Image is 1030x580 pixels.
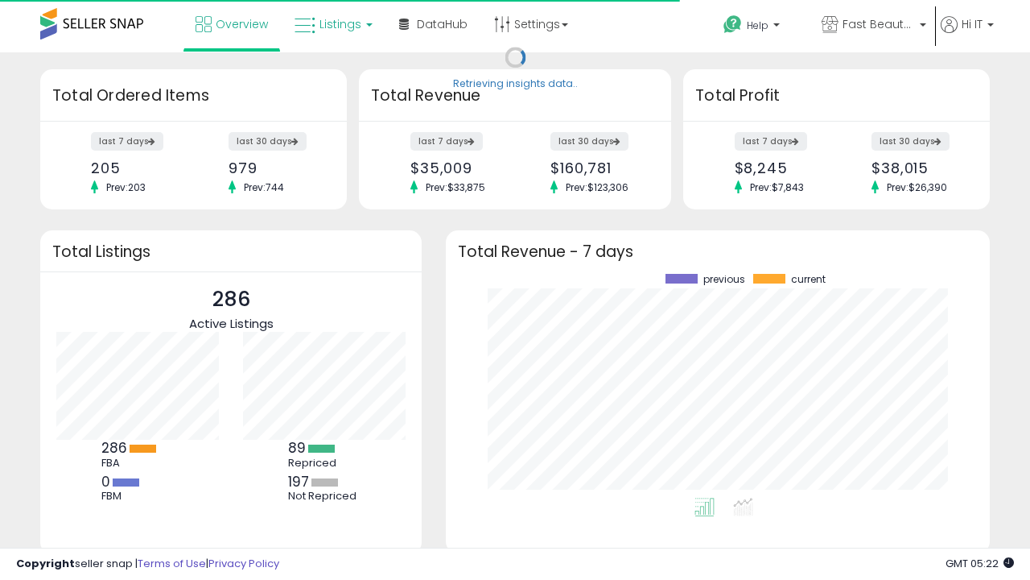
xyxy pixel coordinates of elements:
[101,490,174,503] div: FBM
[879,180,955,194] span: Prev: $26,390
[16,556,75,571] strong: Copyright
[101,457,174,470] div: FBA
[229,132,307,151] label: last 30 days
[98,180,154,194] span: Prev: 203
[550,159,643,176] div: $160,781
[742,180,812,194] span: Prev: $7,843
[371,85,659,107] h3: Total Revenue
[52,246,410,258] h3: Total Listings
[550,132,628,151] label: last 30 days
[52,85,335,107] h3: Total Ordered Items
[16,557,279,572] div: seller snap | |
[843,16,915,32] span: Fast Beauty ([GEOGRAPHIC_DATA])
[695,85,978,107] h3: Total Profit
[101,438,127,458] b: 286
[962,16,983,32] span: Hi IT
[791,274,826,285] span: current
[288,472,309,491] b: 197
[91,132,163,151] label: last 7 days
[189,315,274,332] span: Active Listings
[747,19,768,32] span: Help
[410,132,483,151] label: last 7 days
[417,16,468,32] span: DataHub
[288,490,360,503] div: Not Repriced
[288,438,306,458] b: 89
[208,556,279,571] a: Privacy Policy
[91,159,181,176] div: 205
[946,556,1014,571] span: 2025-10-7 05:22 GMT
[236,180,292,194] span: Prev: 744
[735,132,807,151] label: last 7 days
[558,180,637,194] span: Prev: $123,306
[216,16,268,32] span: Overview
[288,457,360,470] div: Repriced
[410,159,503,176] div: $35,009
[871,159,962,176] div: $38,015
[319,16,361,32] span: Listings
[941,16,994,52] a: Hi IT
[418,180,493,194] span: Prev: $33,875
[138,556,206,571] a: Terms of Use
[723,14,743,35] i: Get Help
[101,472,110,491] b: 0
[229,159,319,176] div: 979
[458,246,978,258] h3: Total Revenue - 7 days
[703,274,745,285] span: previous
[453,77,578,92] div: Retrieving insights data..
[189,284,274,315] p: 286
[871,132,950,151] label: last 30 days
[711,2,807,52] a: Help
[735,159,825,176] div: $8,245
